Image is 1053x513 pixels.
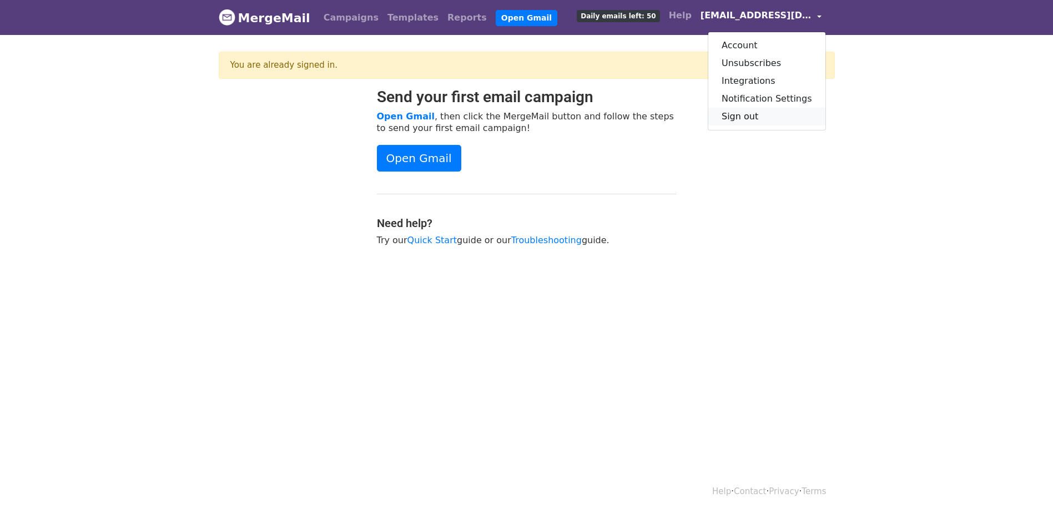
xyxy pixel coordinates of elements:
h4: Need help? [377,217,677,230]
a: Account [708,37,825,54]
a: Contact [734,486,766,496]
img: MergeMail logo [219,9,235,26]
a: Quick Start [407,235,457,245]
a: Notification Settings [708,90,825,108]
a: Privacy [769,486,799,496]
span: [EMAIL_ADDRESS][DOMAIN_NAME] [701,9,812,22]
a: Unsubscribes [708,54,825,72]
a: Templates [383,7,443,29]
a: Troubleshooting [511,235,582,245]
span: Daily emails left: 50 [577,10,659,22]
a: Sign out [708,108,825,125]
p: Try our guide or our guide. [377,234,677,246]
div: [EMAIL_ADDRESS][DOMAIN_NAME] [708,32,826,130]
h2: Send your first email campaign [377,88,677,107]
iframe: Chat Widget [997,460,1053,513]
a: Help [712,486,731,496]
a: MergeMail [219,6,310,29]
a: Reports [443,7,491,29]
a: Daily emails left: 50 [572,4,664,27]
a: Open Gmail [377,111,435,122]
a: Campaigns [319,7,383,29]
a: Integrations [708,72,825,90]
div: You are already signed in. [230,59,812,72]
a: Help [664,4,696,27]
p: , then click the MergeMail button and follow the steps to send your first email campaign! [377,110,677,134]
a: Terms [802,486,826,496]
a: [EMAIL_ADDRESS][DOMAIN_NAME] [696,4,826,31]
a: Open Gmail [377,145,461,172]
a: Open Gmail [496,10,557,26]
